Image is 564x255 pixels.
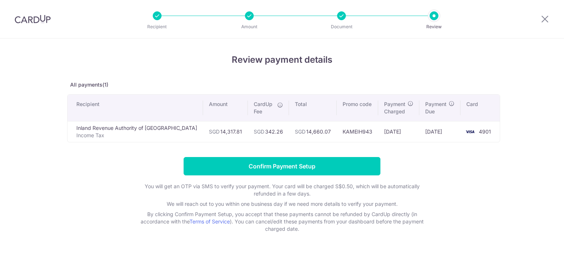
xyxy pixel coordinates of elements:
[203,121,248,142] td: 14,317.81
[378,121,419,142] td: [DATE]
[407,23,461,30] p: Review
[76,132,197,139] p: Income Tax
[254,128,264,135] span: SGD
[68,121,203,142] td: Inland Revenue Authority of [GEOGRAPHIC_DATA]
[479,128,491,135] span: 4901
[460,95,500,121] th: Card
[67,81,497,88] p: All payments(1)
[419,121,460,142] td: [DATE]
[135,200,429,208] p: We will reach out to you within one business day if we need more details to verify your payment.
[337,121,378,142] td: KAMEIH943
[289,121,337,142] td: 14,660.07
[67,53,497,66] h4: Review payment details
[248,121,289,142] td: 342.26
[203,95,248,121] th: Amount
[314,23,369,30] p: Document
[463,127,477,136] img: <span class="translation_missing" title="translation missing: en.account_steps.new_confirm_form.b...
[68,95,203,121] th: Recipient
[289,95,337,121] th: Total
[425,101,446,115] span: Payment Due
[337,95,378,121] th: Promo code
[222,23,276,30] p: Amount
[135,211,429,233] p: By clicking Confirm Payment Setup, you accept that these payments cannot be refunded by CardUp di...
[15,15,51,23] img: CardUp
[130,23,184,30] p: Recipient
[184,157,380,175] input: Confirm Payment Setup
[384,101,405,115] span: Payment Charged
[135,183,429,197] p: You will get an OTP via SMS to verify your payment. Your card will be charged S$0.50, which will ...
[517,233,557,251] iframe: Opens a widget where you can find more information
[295,128,305,135] span: SGD
[189,218,230,225] a: Terms of Service
[254,101,274,115] span: CardUp Fee
[209,128,220,135] span: SGD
